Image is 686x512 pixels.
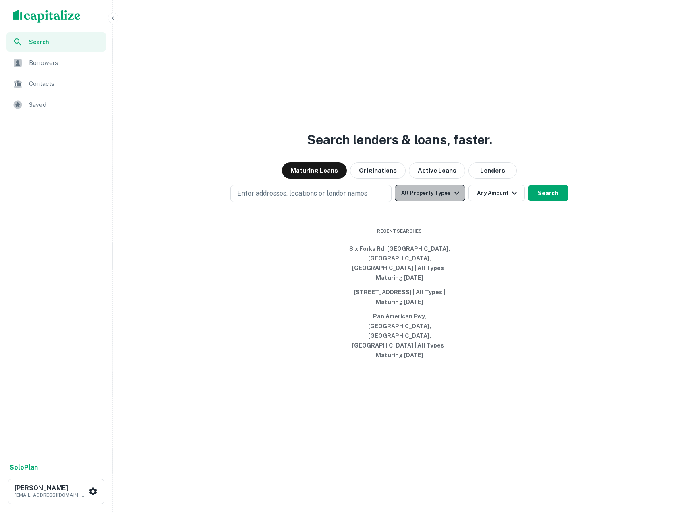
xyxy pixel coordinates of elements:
[395,185,465,201] button: All Property Types
[350,162,406,179] button: Originations
[6,53,106,73] a: Borrowers
[29,37,101,46] span: Search
[468,162,517,179] button: Lenders
[339,309,460,362] button: Pan American Fwy, [GEOGRAPHIC_DATA], [GEOGRAPHIC_DATA], [GEOGRAPHIC_DATA] | All Types | Maturing ...
[6,32,106,52] a: Search
[230,185,392,202] button: Enter addresses, locations or lender names
[15,491,87,499] p: [EMAIL_ADDRESS][DOMAIN_NAME]
[339,228,460,235] span: Recent Searches
[339,241,460,285] button: Six Forks Rd, [GEOGRAPHIC_DATA], [GEOGRAPHIC_DATA], [GEOGRAPHIC_DATA] | All Types | Maturing [DATE]
[6,74,106,94] a: Contacts
[6,95,106,114] a: Saved
[29,79,101,89] span: Contacts
[13,10,81,23] img: capitalize-logo.png
[8,479,104,504] button: [PERSON_NAME][EMAIL_ADDRESS][DOMAIN_NAME]
[29,100,101,110] span: Saved
[282,162,347,179] button: Maturing Loans
[339,285,460,309] button: [STREET_ADDRESS] | All Types | Maturing [DATE]
[15,485,87,491] h6: [PERSON_NAME]
[10,464,38,471] strong: Solo Plan
[468,185,525,201] button: Any Amount
[237,189,367,198] p: Enter addresses, locations or lender names
[29,58,101,68] span: Borrowers
[10,463,38,472] a: SoloPlan
[409,162,465,179] button: Active Loans
[528,185,568,201] button: Search
[307,130,492,150] h3: Search lenders & loans, faster.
